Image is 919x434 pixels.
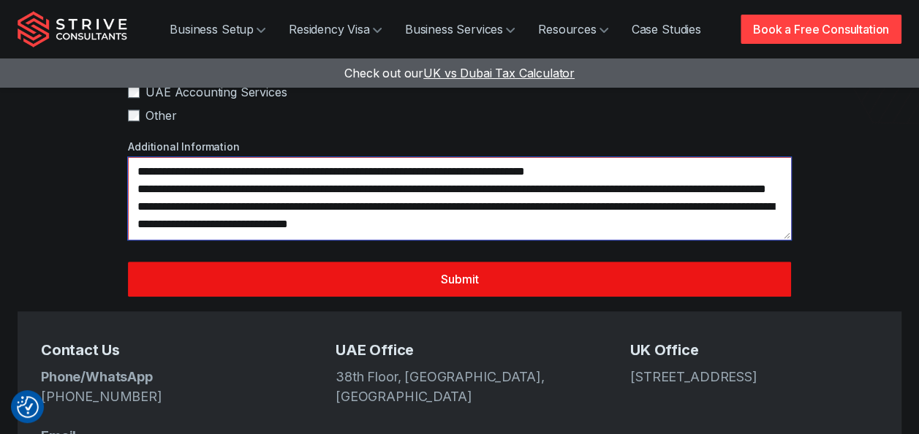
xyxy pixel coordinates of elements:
input: Other [128,110,140,121]
img: Revisit consent button [17,396,39,418]
a: Resources [526,15,620,44]
a: Business Services [393,15,526,44]
a: Check out ourUK vs Dubai Tax Calculator [344,66,575,80]
a: Book a Free Consultation [741,15,901,44]
address: 38th Floor, [GEOGRAPHIC_DATA], [GEOGRAPHIC_DATA] [336,367,583,406]
a: Case Studies [620,15,713,44]
label: Additional Information [128,139,791,154]
h5: Contact Us [41,340,289,361]
button: Consent Preferences [17,396,39,418]
address: [STREET_ADDRESS] [630,367,878,387]
span: UK vs Dubai Tax Calculator [423,66,575,80]
h5: UK Office [630,340,878,361]
span: UAE Accounting Services [145,83,287,101]
span: Other [145,107,176,124]
strong: Phone/WhatsApp [41,369,153,384]
input: UAE Accounting Services [128,86,140,98]
a: Residency Visa [277,15,393,44]
h5: UAE Office [336,340,583,361]
button: Submit [128,262,791,297]
a: [PHONE_NUMBER] [41,389,162,404]
a: Business Setup [158,15,277,44]
img: Strive Consultants [18,11,127,47]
